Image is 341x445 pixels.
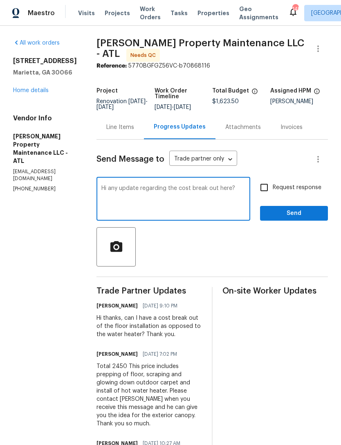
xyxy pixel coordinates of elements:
[128,99,146,104] span: [DATE]
[292,5,298,13] div: 145
[212,88,249,94] h5: Total Budget
[174,104,191,110] span: [DATE]
[96,314,202,339] div: Hi thanks, can I have a cost break out of the floor installation as opposed to the water heater? ...
[260,206,328,221] button: Send
[101,185,245,214] textarea: Hi any update regarding the cost break out here?
[143,302,177,310] span: [DATE] 9:10 PM
[155,88,213,99] h5: Work Order Timeline
[13,88,49,93] a: Home details
[169,153,237,166] div: Trade partner only
[212,99,239,104] span: $1,623.50
[155,104,172,110] span: [DATE]
[96,350,138,358] h6: [PERSON_NAME]
[13,185,77,192] p: [PHONE_NUMBER]
[170,10,188,16] span: Tasks
[13,40,60,46] a: All work orders
[143,350,177,358] span: [DATE] 7:02 PM
[96,63,127,69] b: Reference:
[270,99,328,104] div: [PERSON_NAME]
[267,208,321,219] span: Send
[106,123,134,131] div: Line Items
[13,132,77,165] h5: [PERSON_NAME] Property Maintenance LLC - ATL
[273,183,321,192] span: Request response
[13,57,77,65] h2: [STREET_ADDRESS]
[96,88,118,94] h5: Project
[222,287,328,295] span: On-site Worker Updates
[28,9,55,17] span: Maestro
[105,9,130,17] span: Projects
[130,51,159,59] span: Needs QC
[96,38,304,59] span: [PERSON_NAME] Property Maintenance LLC - ATL
[96,155,164,163] span: Send Message to
[13,68,77,77] h5: Marietta, GA 30066
[197,9,229,17] span: Properties
[140,5,161,21] span: Work Orders
[270,88,311,94] h5: Assigned HPM
[96,362,202,428] div: Total 2450 This price includes prepping of floor, scraping and glowing down outdoor carpet and in...
[96,62,328,70] div: 5770BGFGZ56VC-b70868116
[96,99,148,110] span: Renovation
[155,104,191,110] span: -
[251,88,258,99] span: The total cost of line items that have been proposed by Opendoor. This sum includes line items th...
[96,287,202,295] span: Trade Partner Updates
[96,104,114,110] span: [DATE]
[78,9,95,17] span: Visits
[13,168,77,182] p: [EMAIL_ADDRESS][DOMAIN_NAME]
[280,123,303,131] div: Invoices
[239,5,278,21] span: Geo Assignments
[96,302,138,310] h6: [PERSON_NAME]
[225,123,261,131] div: Attachments
[96,99,148,110] span: -
[314,88,320,99] span: The hpm assigned to this work order.
[154,123,206,131] div: Progress Updates
[13,114,77,122] h4: Vendor Info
